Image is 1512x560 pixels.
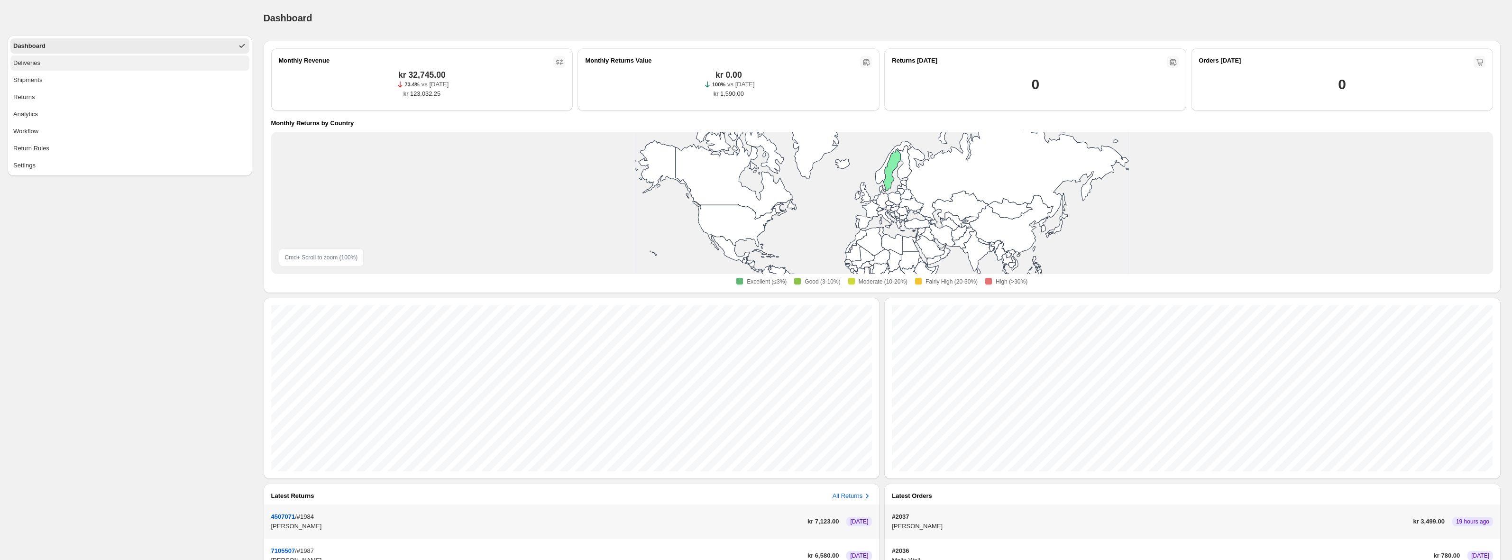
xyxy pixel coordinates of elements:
span: kr 0.00 [715,70,742,80]
span: kr 3,499.00 [1413,517,1445,526]
button: Workflow [10,124,249,139]
span: High (>30%) [996,278,1027,285]
span: Returns [13,92,35,102]
span: 100% [712,82,725,87]
span: Deliveries [13,58,40,68]
span: kr 7,123.00 [807,517,839,526]
button: 4507071 [271,513,295,520]
h3: Latest Returns [271,491,314,501]
button: Shipments [10,73,249,88]
span: Excellent (≤3%) [747,278,787,285]
p: [PERSON_NAME] [271,522,804,531]
span: Shipments [13,75,42,85]
span: Dashboard [13,41,46,51]
button: 7105507 [271,547,295,554]
p: #2036 [892,546,1430,556]
h3: All Returns [833,491,863,501]
span: [DATE] [850,518,868,525]
h2: Monthly Returns Value [585,56,651,65]
button: Deliveries [10,55,249,71]
span: #1987 [297,547,314,554]
button: Return Rules [10,141,249,156]
h4: Monthly Returns by Country [271,119,354,128]
span: Moderate (10-20%) [859,278,907,285]
h2: Orders [DATE] [1199,56,1241,65]
span: Return Rules [13,144,49,153]
span: Dashboard [264,13,312,23]
div: Cmd + Scroll to zoom ( 100 %) [279,248,364,266]
span: kr 1,590.00 [714,89,744,99]
h3: Latest Orders [892,491,932,501]
button: Analytics [10,107,249,122]
span: Analytics [13,110,38,119]
button: Returns [10,90,249,105]
p: vs [DATE] [727,80,755,89]
button: Settings [10,158,249,173]
button: All Returns [833,491,872,501]
span: Workflow [13,127,38,136]
span: #1984 [297,513,314,520]
span: [DATE] [1471,552,1489,560]
span: kr 123,032.25 [403,89,440,99]
span: Fairly High (20-30%) [926,278,978,285]
h1: 0 [1338,75,1346,94]
span: kr 32,745.00 [398,70,446,80]
p: #2037 [892,512,1409,522]
h1: 0 [1031,75,1039,94]
span: 19 hours ago [1456,518,1489,525]
h2: Monthly Revenue [279,56,330,65]
span: [DATE] [850,552,868,560]
span: Good (3-10%) [805,278,840,285]
div: / [271,512,804,531]
p: vs [DATE] [422,80,449,89]
span: 73.4% [405,82,420,87]
h2: Returns [DATE] [892,56,937,65]
p: [PERSON_NAME] [892,522,1409,531]
span: Settings [13,161,36,170]
button: Dashboard [10,38,249,54]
